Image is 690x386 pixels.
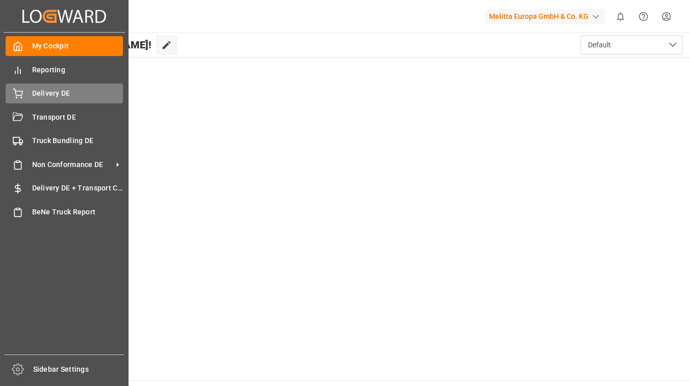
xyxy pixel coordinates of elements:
a: Transport DE [6,107,123,127]
span: Hello [PERSON_NAME]! [42,35,151,54]
span: Default [588,40,611,50]
a: Delivery DE + Transport Cost [6,178,123,198]
button: Help Center [632,5,655,28]
button: Melitta Europa GmbH & Co. KG [485,7,609,26]
span: Delivery DE + Transport Cost [32,183,123,194]
a: My Cockpit [6,36,123,56]
div: Melitta Europa GmbH & Co. KG [485,9,605,24]
a: Delivery DE [6,84,123,103]
button: open menu [580,35,682,54]
span: Reporting [32,65,123,75]
a: BeNe Truck Report [6,202,123,222]
a: Reporting [6,60,123,79]
span: Truck Bundling DE [32,135,123,146]
button: show 0 new notifications [609,5,632,28]
span: Non Conformance DE [32,159,113,170]
span: Sidebar Settings [33,364,124,375]
span: BeNe Truck Report [32,207,123,217]
span: My Cockpit [32,41,123,51]
span: Transport DE [32,112,123,123]
a: Truck Bundling DE [6,131,123,151]
span: Delivery DE [32,88,123,99]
